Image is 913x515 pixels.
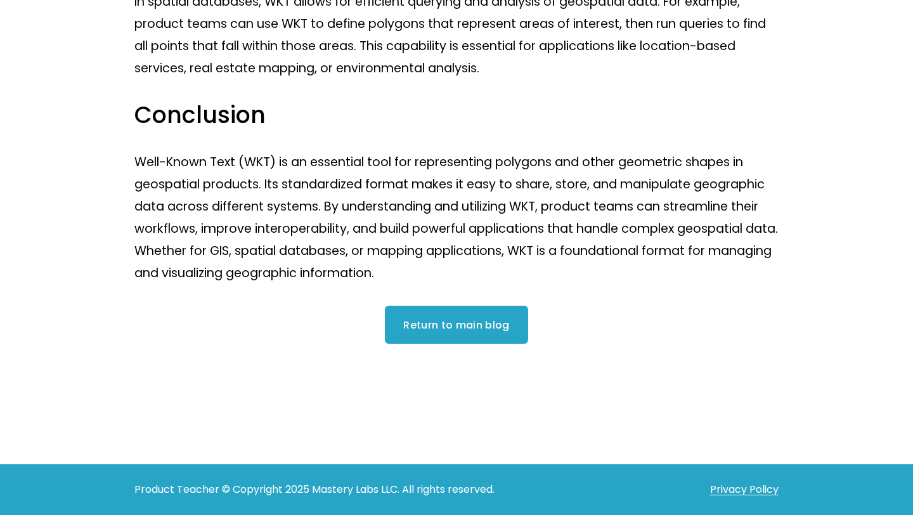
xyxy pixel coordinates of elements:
[134,481,556,499] p: Product Teacher © Copyright 2025 Mastery Labs LLC. All rights reserved.
[134,151,778,284] p: Well-Known Text (WKT) is an essential tool for representing polygons and other geometric shapes i...
[134,100,778,131] h3: Conclusion
[385,306,528,344] a: Return to main blog
[710,481,779,499] a: Privacy Policy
